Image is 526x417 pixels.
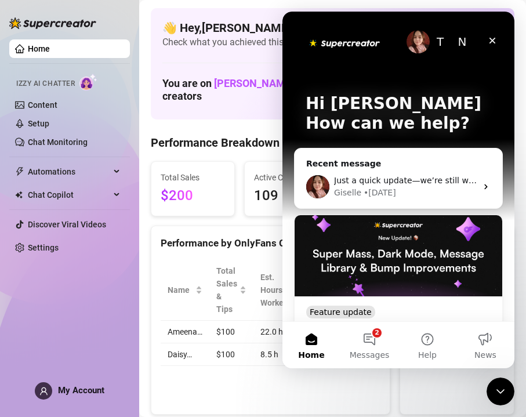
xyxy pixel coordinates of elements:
[28,119,49,128] a: Setup
[28,243,59,252] a: Settings
[116,310,174,357] button: Help
[209,343,253,366] td: $100
[216,264,237,316] span: Total Sales & Tips
[79,74,97,90] img: AI Chatter
[28,137,88,147] a: Chat Monitoring
[15,167,24,176] span: thunderbolt
[162,20,503,36] h4: 👋 Hey, [PERSON_NAME] !
[282,12,514,368] iframe: Intercom live chat
[28,220,106,229] a: Discover Viral Videos
[24,294,93,307] div: Feature update
[161,260,209,321] th: Name
[28,100,57,110] a: Content
[136,339,154,347] span: Help
[162,36,503,49] span: Check what you achieved this month
[52,175,79,187] div: Giselle
[162,77,433,103] h1: You are on workspace and assigned to creators
[67,339,107,347] span: Messages
[28,162,110,181] span: Automations
[9,17,96,29] img: logo-BBDzfeDw.svg
[15,191,23,199] img: Chat Copilot
[161,185,225,207] span: $200
[254,171,318,184] span: Active Chats
[161,171,225,184] span: Total Sales
[58,385,104,396] span: My Account
[192,339,214,347] span: News
[161,343,209,366] td: Daisy…
[487,378,514,405] iframe: Intercom live chat
[214,77,294,89] span: [PERSON_NAME]
[151,135,280,151] h4: Performance Breakdown
[209,260,253,321] th: Total Sales & Tips
[253,321,304,343] td: 22.0 h
[174,310,232,357] button: News
[253,343,304,366] td: 8.5 h
[161,321,209,343] td: Ameena…
[168,284,193,296] span: Name
[16,339,42,347] span: Home
[12,203,220,362] div: Super Mass, Dark Mode, Message Library & Bump ImprovementsFeature update
[81,175,114,187] div: • [DATE]
[39,387,48,396] span: user
[209,321,253,343] td: $100
[260,271,288,309] div: Est. Hours Worked
[16,78,75,89] span: Izzy AI Chatter
[28,44,50,53] a: Home
[28,186,110,204] span: Chat Copilot
[161,235,380,251] div: Performance by OnlyFans Creator
[199,19,220,39] div: Close
[12,204,220,285] img: Super Mass, Dark Mode, Message Library & Bump Improvements
[254,185,318,207] span: 109
[58,310,116,357] button: Messages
